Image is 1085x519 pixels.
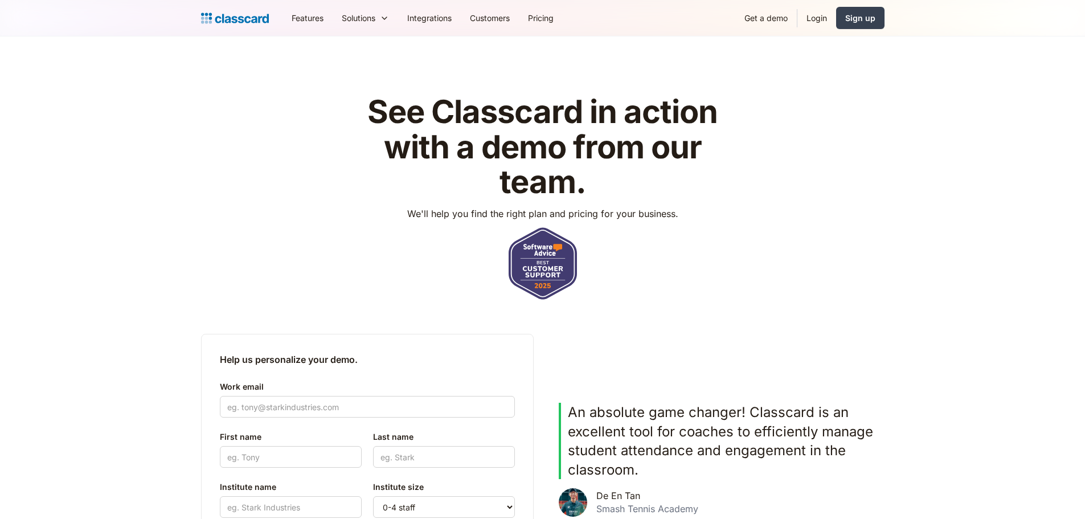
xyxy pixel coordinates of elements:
label: Work email [220,380,515,394]
strong: See Classcard in action with a demo from our team. [367,92,718,201]
p: An absolute game changer! Classcard is an excellent tool for coaches to efficiently manage studen... [568,403,878,479]
div: Solutions [342,12,375,24]
p: We'll help you find the right plan and pricing for your business. [407,207,678,220]
a: Sign up [836,7,885,29]
div: Sign up [845,12,875,24]
div: Solutions [333,5,398,31]
input: eg. Stark Industries [220,496,362,518]
a: home [201,10,269,26]
a: Pricing [519,5,563,31]
label: First name [220,430,362,444]
label: Last name [373,430,515,444]
label: Institute name [220,480,362,494]
a: Login [797,5,836,31]
div: Smash Tennis Academy [596,504,698,514]
label: Institute size [373,480,515,494]
h2: Help us personalize your demo. [220,353,515,366]
input: eg. Tony [220,446,362,468]
input: eg. tony@starkindustries.com [220,396,515,418]
a: Customers [461,5,519,31]
input: eg. Stark [373,446,515,468]
a: Get a demo [735,5,797,31]
div: De En Tan [596,491,640,501]
a: Features [282,5,333,31]
a: Integrations [398,5,461,31]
